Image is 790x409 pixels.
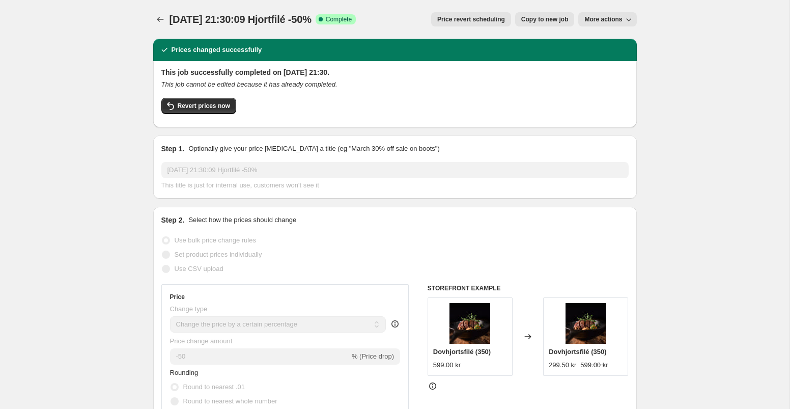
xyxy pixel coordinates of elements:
[521,15,569,23] span: Copy to new job
[188,144,439,154] p: Optionally give your price [MEDICAL_DATA] a title (eg "March 30% off sale on boots")
[578,12,636,26] button: More actions
[449,303,490,344] img: deer-fillet-cooked-1_80x.jpg
[175,236,256,244] span: Use bulk price change rules
[566,303,606,344] img: deer-fillet-cooked-1_80x.jpg
[188,215,296,225] p: Select how the prices should change
[549,348,606,356] span: Dovhjortsfilé (350)
[580,360,608,370] strike: 599.00 kr
[515,12,575,26] button: Copy to new job
[161,215,185,225] h2: Step 2.
[170,348,350,365] input: -15
[170,14,312,25] span: [DATE] 21:30:09 Hjortfilé -50%
[172,45,262,55] h2: Prices changed successfully
[161,80,337,88] i: This job cannot be edited because it has already completed.
[326,15,352,23] span: Complete
[183,397,277,405] span: Round to nearest whole number
[175,265,223,272] span: Use CSV upload
[431,12,511,26] button: Price revert scheduling
[390,319,400,329] div: help
[170,369,199,376] span: Rounding
[161,162,629,178] input: 30% off holiday sale
[428,284,629,292] h6: STOREFRONT EXAMPLE
[437,15,505,23] span: Price revert scheduling
[170,293,185,301] h3: Price
[584,15,622,23] span: More actions
[161,144,185,154] h2: Step 1.
[170,305,208,313] span: Change type
[161,98,236,114] button: Revert prices now
[175,251,262,258] span: Set product prices individually
[161,181,319,189] span: This title is just for internal use, customers won't see it
[433,360,461,370] div: 599.00 kr
[183,383,245,391] span: Round to nearest .01
[549,360,576,370] div: 299.50 kr
[178,102,230,110] span: Revert prices now
[153,12,167,26] button: Price change jobs
[352,352,394,360] span: % (Price drop)
[161,67,629,77] h2: This job successfully completed on [DATE] 21:30.
[433,348,491,356] span: Dovhjortsfilé (350)
[170,337,233,345] span: Price change amount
